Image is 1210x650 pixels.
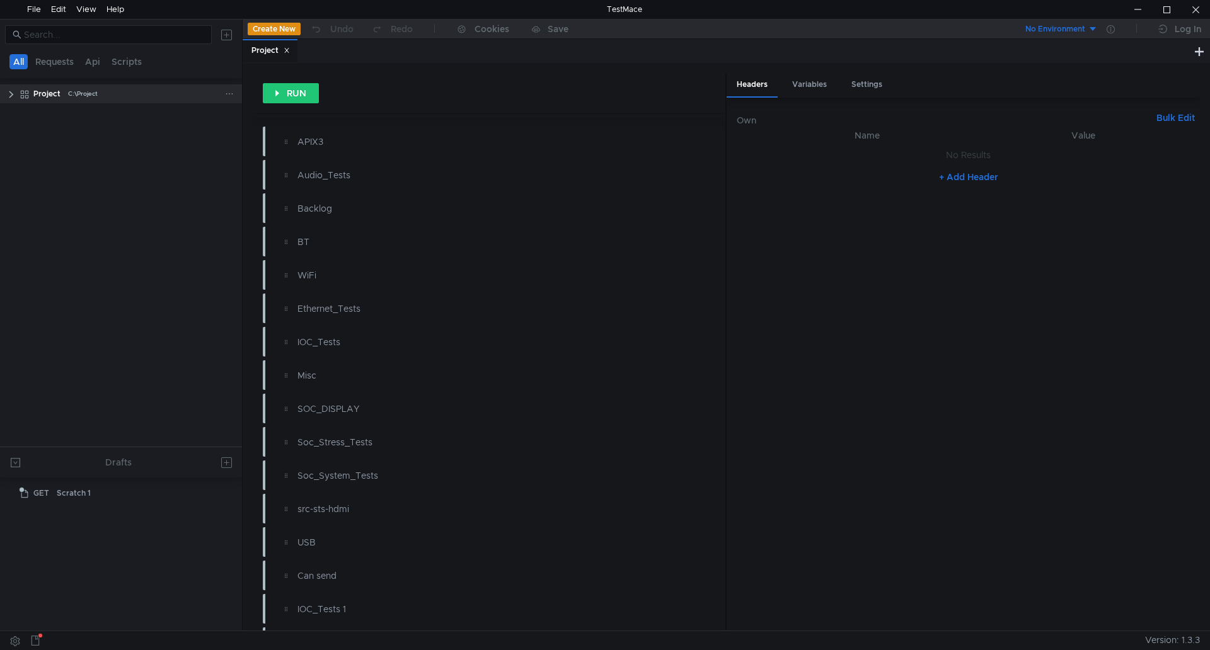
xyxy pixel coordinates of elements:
[105,455,132,470] div: Drafts
[330,21,354,37] div: Undo
[108,54,146,69] button: Scripts
[297,302,619,316] div: Ethernet_Tests
[297,535,619,549] div: USB
[24,28,204,42] input: Search...
[297,135,619,149] div: APIX3
[297,368,619,382] div: Misc
[263,83,319,103] button: RUN
[1151,110,1200,125] button: Bulk Edit
[68,84,98,103] div: C:\Project
[297,569,619,583] div: Can send
[57,484,91,503] div: Scratch 1
[33,484,49,503] span: GET
[1145,631,1200,649] span: Version: 1.3.3
[934,169,1003,185] button: + Add Header
[297,469,619,482] div: Soc_System_Tests
[251,44,290,57] div: Project
[297,235,619,249] div: BT
[362,20,422,38] button: Redo
[727,73,778,98] div: Headers
[297,202,619,215] div: Backlog
[391,21,413,37] div: Redo
[946,149,991,161] nz-embed-empty: No Results
[297,502,619,516] div: src-sts-hdmi
[737,113,1151,128] h6: Own
[33,84,60,103] div: Project
[841,73,892,96] div: Settings
[297,402,619,416] div: SOC_DISPLAY
[81,54,104,69] button: Api
[248,23,301,35] button: Create New
[757,128,977,143] th: Name
[9,54,28,69] button: All
[297,435,619,449] div: Soc_Stress_Tests
[301,20,362,38] button: Undo
[548,25,568,33] div: Save
[297,335,619,349] div: IOC_Tests
[977,128,1190,143] th: Value
[297,168,619,182] div: Audio_Tests
[1025,23,1085,35] div: No Environment
[297,602,619,616] div: IOC_Tests 1
[782,73,837,96] div: Variables
[32,54,78,69] button: Requests
[1175,21,1201,37] div: Log In
[475,21,509,37] div: Cookies
[1010,19,1098,39] button: No Environment
[297,268,619,282] div: WiFi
